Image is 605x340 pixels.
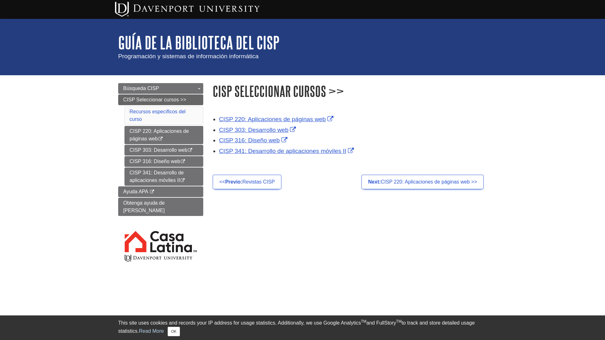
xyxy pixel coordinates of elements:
strong: Next: [368,179,381,184]
h1: CISP Seleccionar cursos >> [213,83,487,99]
sup: TM [396,319,401,324]
a: Link opens in new window [219,137,289,144]
span: Programación y sistemas de información informática [118,53,259,59]
a: Guía de la biblioteca del CISP [118,33,279,52]
a: Búsqueda CISP [118,83,203,94]
a: CISP 316: Diseño web [124,156,203,167]
a: CISP 303: Desarrollo web [124,145,203,156]
sup: TM [361,319,366,324]
span: Búsqueda CISP [123,86,159,91]
a: CISP 220: Aplicaciones de páginas web [124,126,203,144]
i: This link opens in a new window [187,148,193,152]
span: Obtenga ayuda de [PERSON_NAME] [123,200,165,213]
a: CISP Seleccionar cursos >> [118,94,203,105]
span: Ayuda APA [123,189,148,194]
strong: Previo: [225,179,242,184]
a: <<Previo:Revistas CISP [213,175,281,189]
i: This link opens in a new window [180,160,186,164]
i: This link opens in a new window [149,190,155,194]
a: CISP 341: Desarrollo de aplicaciones móviles II [124,167,203,186]
a: Link opens in new window [219,148,355,154]
a: Obtenga ayuda de [PERSON_NAME] [118,198,203,216]
a: Ayuda APA [118,186,203,197]
span: CISP Seleccionar cursos >> [123,97,186,102]
a: Link opens in new window [219,116,335,122]
i: This link opens in a new window [158,137,163,141]
img: Davenport University [115,2,260,17]
a: Read More [139,328,164,334]
div: This site uses cookies and records your IP address for usage statistics. Additionally, we use Goo... [118,319,487,336]
div: Guide Page Menu [118,83,203,274]
a: Recursos específicos del curso [130,109,186,122]
a: Link opens in new window [219,127,297,133]
i: This link opens in a new window [180,178,185,183]
a: Next:CISP 220: Aplicaciones de páginas web >> [361,175,484,189]
button: Close [168,327,180,336]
